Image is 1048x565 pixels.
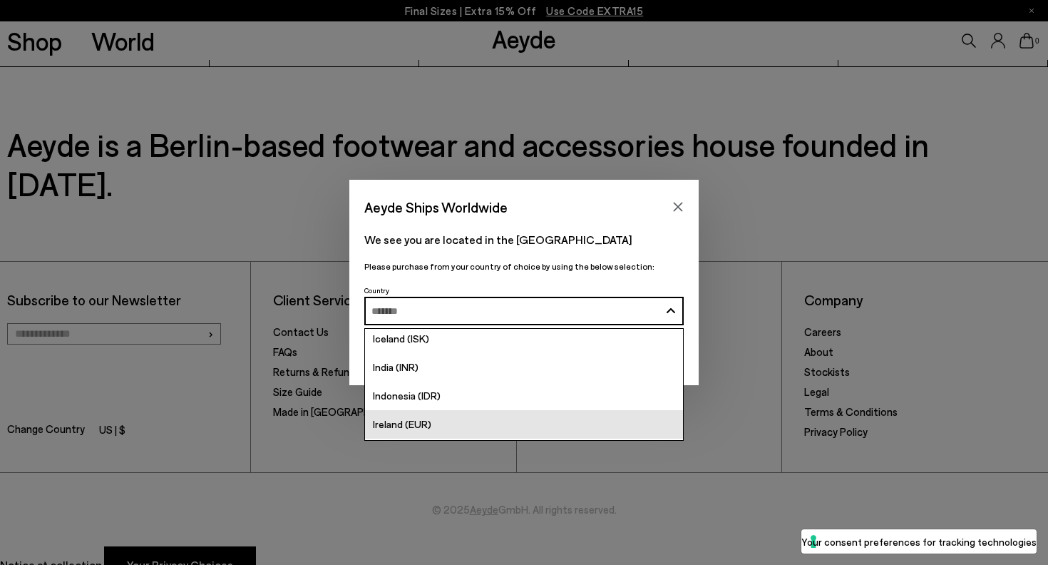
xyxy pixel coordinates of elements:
[667,196,689,218] button: Close
[801,534,1037,549] label: Your consent preferences for tracking technologies
[365,353,683,382] a: India (INR)
[364,231,684,248] p: We see you are located in the [GEOGRAPHIC_DATA]
[365,325,683,353] a: Iceland (ISK)
[373,418,431,430] span: Ireland (EUR)
[364,260,684,273] p: Please purchase from your country of choice by using the below selection:
[801,529,1037,554] button: Your consent preferences for tracking technologies
[364,195,508,220] span: Aeyde Ships Worldwide
[364,286,389,295] span: Country
[373,390,441,402] span: Indonesia (IDR)
[371,306,660,317] input: Search and Enter
[373,361,418,373] span: India (INR)
[365,382,683,410] a: Indonesia (IDR)
[373,332,429,345] span: Iceland (ISK)
[365,410,683,439] a: Ireland (EUR)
